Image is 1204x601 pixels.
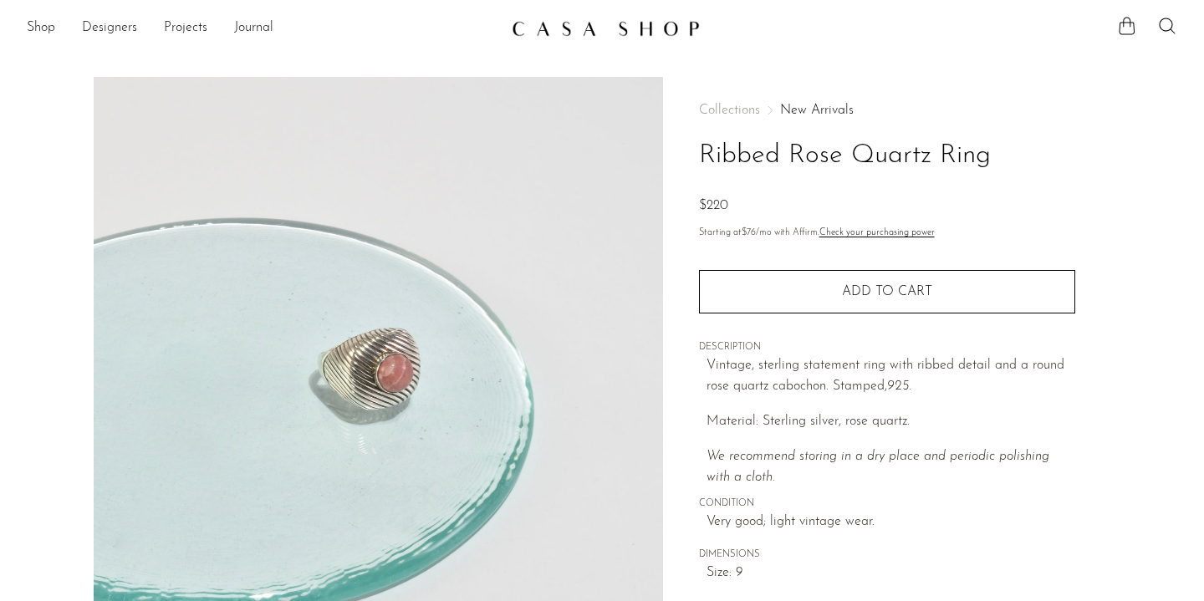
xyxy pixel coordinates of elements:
i: We recommend storing in a dry place and periodic polishing with a cloth. [707,450,1049,485]
a: Check your purchasing power - Learn more about Affirm Financing (opens in modal) [819,228,935,237]
span: Size: 9 [707,563,1075,584]
h1: Ribbed Rose Quartz Ring [699,135,1075,177]
span: DIMENSIONS [699,548,1075,563]
nav: Desktop navigation [27,14,498,43]
span: Add to cart [842,285,932,298]
em: 925. [887,379,911,393]
a: New Arrivals [780,104,854,117]
span: Very good; light vintage wear. [707,512,1075,533]
p: Starting at /mo with Affirm. [699,226,1075,241]
p: Vintage, sterling statement ring with ribbed detail and a round rose quartz cabochon. Stamped, [707,355,1075,398]
ul: NEW HEADER MENU [27,14,498,43]
a: Designers [82,18,137,39]
span: $76 [742,228,756,237]
span: $220 [699,199,728,212]
a: Journal [234,18,273,39]
button: Add to cart [699,270,1075,313]
span: CONDITION [699,497,1075,512]
p: Material: Sterling silver, rose quartz. [707,411,1075,433]
span: Collections [699,104,760,117]
span: DESCRIPTION [699,340,1075,355]
a: Projects [164,18,207,39]
nav: Breadcrumbs [699,104,1075,117]
a: Shop [27,18,55,39]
